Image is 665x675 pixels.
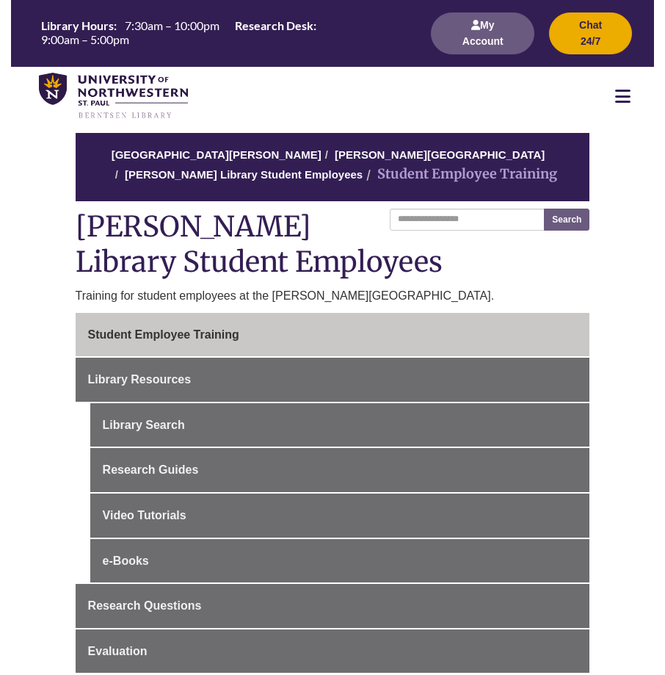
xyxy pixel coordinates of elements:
a: e-Books [90,539,590,583]
a: [PERSON_NAME][GEOGRAPHIC_DATA] [335,148,545,161]
button: Search [544,209,589,231]
button: Chat 24/7 [549,12,632,54]
img: UNWSP Library Logo [39,73,188,120]
a: My Account [431,35,534,47]
span: 7:30am – 10:00pm [125,18,219,32]
th: Library Hours: [35,17,119,33]
table: Hours Today [35,17,414,48]
span: Library Resources [88,373,192,386]
a: Research Guides [90,448,590,492]
span: Training for student employees at the [PERSON_NAME][GEOGRAPHIC_DATA]. [76,289,495,302]
a: Chat 24/7 [549,35,632,47]
button: My Account [431,12,534,54]
span: Student Employee Training [88,328,239,341]
span: Research Questions [88,599,202,612]
nav: breadcrumb [76,133,590,201]
a: Library Resources [76,358,590,402]
a: Student Employee Training [76,313,590,357]
span: Evaluation [88,645,148,657]
a: Evaluation [76,629,590,674]
a: Research Questions [76,584,590,628]
span: 9:00am – 5:00pm [41,32,129,46]
div: Guide Pages [76,313,590,674]
a: [PERSON_NAME] Library Student Employees [125,168,363,181]
a: [GEOGRAPHIC_DATA][PERSON_NAME] [112,148,321,161]
h1: [PERSON_NAME] Library Student Employees [76,209,590,283]
a: Video Tutorials [90,494,590,538]
a: Library Search [90,403,590,447]
a: Hours Today [35,17,414,49]
li: Student Employee Training [363,164,557,185]
th: Research Desk: [229,17,319,33]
